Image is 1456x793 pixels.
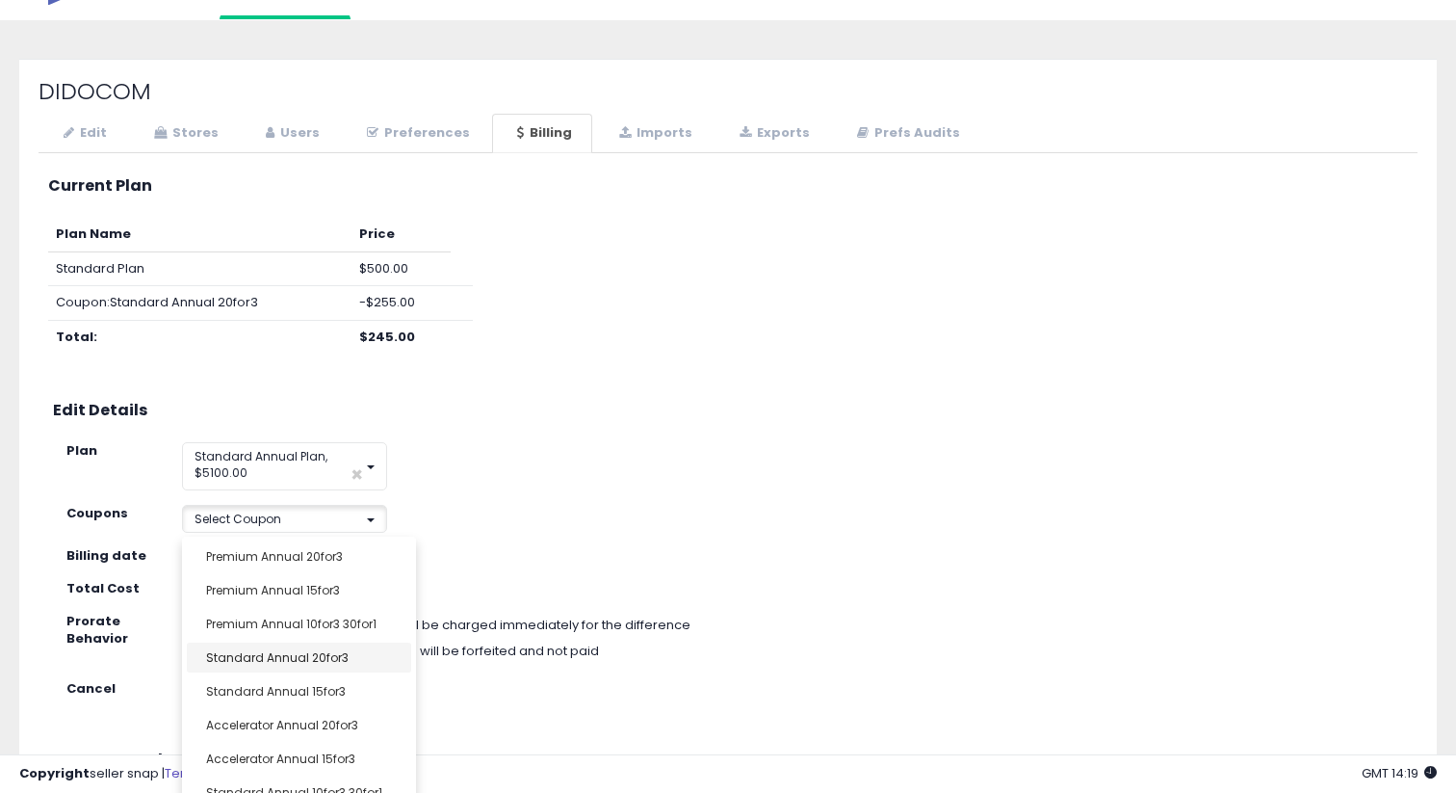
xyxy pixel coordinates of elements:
span: Standard Annual 20for3 [206,649,349,666]
strong: Coupons [66,504,128,522]
b: Total: [56,328,97,346]
button: Standard Annual Plan, $5100.00 × [182,442,387,490]
span: Premium Annual 10for3 30for1 [206,616,377,632]
span: Accelerator Annual 15for3 [206,751,355,767]
h3: Edit Details [53,402,1403,419]
span: Select Coupon [195,511,281,527]
h3: Current Plan [48,177,1408,195]
div: 5100 USD per month [168,580,512,598]
button: Select Coupon [182,505,387,533]
span: Accelerator Annual 20for3 [206,717,358,733]
span: Premium Annual 20for3 [206,548,343,565]
div: - customer will be charged immediately for the difference - the price difference will be forfeite... [168,613,1087,666]
span: Premium Annual 15for3 [206,582,340,598]
span: Standard Annual Plan, $5100.00 [195,448,327,481]
strong: Prorate Behavior [66,612,128,648]
a: Terms of Use [165,764,247,782]
a: Imports [594,114,713,153]
strong: Plan [66,441,97,460]
span: × [351,464,363,485]
a: Exports [715,114,830,153]
td: Standard Plan [48,251,351,286]
a: Stores [129,114,239,153]
strong: Copyright [19,764,90,782]
a: Preferences [342,114,490,153]
span: 2025-09-15 14:19 GMT [1362,764,1437,782]
strong: Billing date [66,546,146,565]
div: seller snap | | [19,765,334,783]
th: Plan Name [48,218,351,251]
strong: Cancel [66,679,116,698]
a: Prefs Audits [832,114,980,153]
h3: Payment Method [48,752,1408,769]
a: Users [241,114,340,153]
a: Edit [39,114,127,153]
b: $245.00 [359,328,415,346]
strong: Total Cost [66,579,140,597]
td: -$255.00 [351,286,451,321]
h2: DIDOCOM [39,79,1417,104]
td: $500.00 [351,251,451,286]
th: Price [351,218,451,251]
td: Coupon: Standard Annual 20for3 [48,286,351,321]
a: Billing [492,114,592,153]
span: Standard Annual 15for3 [206,683,346,700]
